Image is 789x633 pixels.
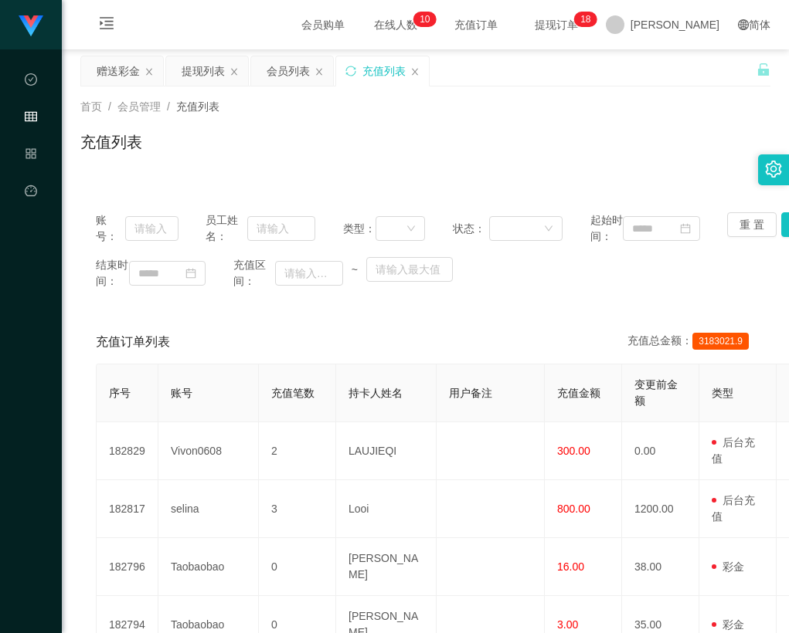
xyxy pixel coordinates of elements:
span: / [108,100,111,113]
i: 图标: close [315,67,324,76]
span: 员工姓名： [206,212,247,245]
td: 182796 [97,538,158,596]
p: 8 [586,12,591,27]
span: 充值订单列表 [96,333,170,351]
i: 图标: setting [765,161,782,178]
span: 在线人数 [366,19,425,30]
i: 图标: calendar [680,223,691,234]
i: 图标: appstore-o [25,140,37,171]
span: 提现订单 [527,19,586,30]
input: 请输入 [247,216,315,241]
span: 数据中心 [25,74,37,212]
span: 16.00 [557,560,584,573]
span: 彩金 [712,560,744,573]
td: 182829 [97,422,158,480]
span: 产品管理 [25,148,37,286]
span: 彩金 [712,618,744,631]
button: 重 置 [727,212,777,237]
span: 会员管理 [117,100,161,113]
span: 结束时间： [96,257,129,289]
i: 图标: close [410,67,420,76]
td: LAUJIEQI [336,422,437,480]
span: 首页 [80,100,102,113]
td: Taobaobao [158,538,259,596]
span: 充值笔数 [271,387,315,399]
p: 1 [420,12,425,27]
i: 图标: check-circle-o [25,66,37,97]
td: Vivon0608 [158,422,259,480]
input: 请输入最小值为 [275,261,343,286]
td: 182817 [97,480,158,538]
div: 充值总金额： [627,333,755,351]
span: 800.00 [557,503,590,515]
i: 图标: calendar [185,268,196,279]
span: 充值订单 [447,19,505,30]
i: 图标: table [25,103,37,134]
span: 3.00 [557,618,578,631]
span: 充值列表 [176,100,219,113]
img: logo.9652507e.png [19,15,43,37]
span: 状态： [453,221,489,237]
td: [PERSON_NAME] [336,538,437,596]
td: 0.00 [622,422,699,480]
span: 用户备注 [449,387,492,399]
i: 图标: unlock [757,63,770,76]
i: 图标: sync [345,66,356,76]
i: 图标: down [406,224,416,235]
td: Looi [336,480,437,538]
sup: 18 [574,12,597,27]
span: 变更前金额 [634,378,678,407]
sup: 10 [413,12,436,27]
td: 0 [259,538,336,596]
a: 图标: dashboard平台首页 [25,176,37,332]
span: 账号 [171,387,192,399]
span: 会员管理 [25,111,37,249]
td: 3 [259,480,336,538]
span: 后台充值 [712,436,755,465]
span: 持卡人姓名 [349,387,403,399]
span: ~ [343,262,366,278]
span: 充值区间： [233,257,275,289]
span: 类型： [343,221,376,237]
span: 3183021.9 [692,333,749,350]
i: 图标: menu-unfold [80,1,133,50]
span: 后台充值 [712,494,755,523]
p: 1 [580,12,586,27]
i: 图标: close [230,67,239,76]
p: 0 [425,12,430,27]
i: 图标: global [738,19,749,30]
td: 1200.00 [622,480,699,538]
div: 充值列表 [362,56,406,86]
div: 提现列表 [182,56,225,86]
div: 会员列表 [267,56,310,86]
span: 账号： [96,212,125,245]
div: 赠送彩金 [97,56,140,86]
td: selina [158,480,259,538]
span: 300.00 [557,445,590,457]
h1: 充值列表 [80,130,142,154]
span: 类型 [712,387,733,399]
i: 图标: close [145,67,154,76]
input: 请输入 [125,216,179,241]
span: 起始时间： [590,212,624,245]
span: / [167,100,170,113]
td: 38.00 [622,538,699,596]
td: 2 [259,422,336,480]
span: 充值金额 [557,387,600,399]
i: 图标: down [544,224,553,235]
input: 请输入最大值 [366,257,453,282]
span: 序号 [109,387,131,399]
